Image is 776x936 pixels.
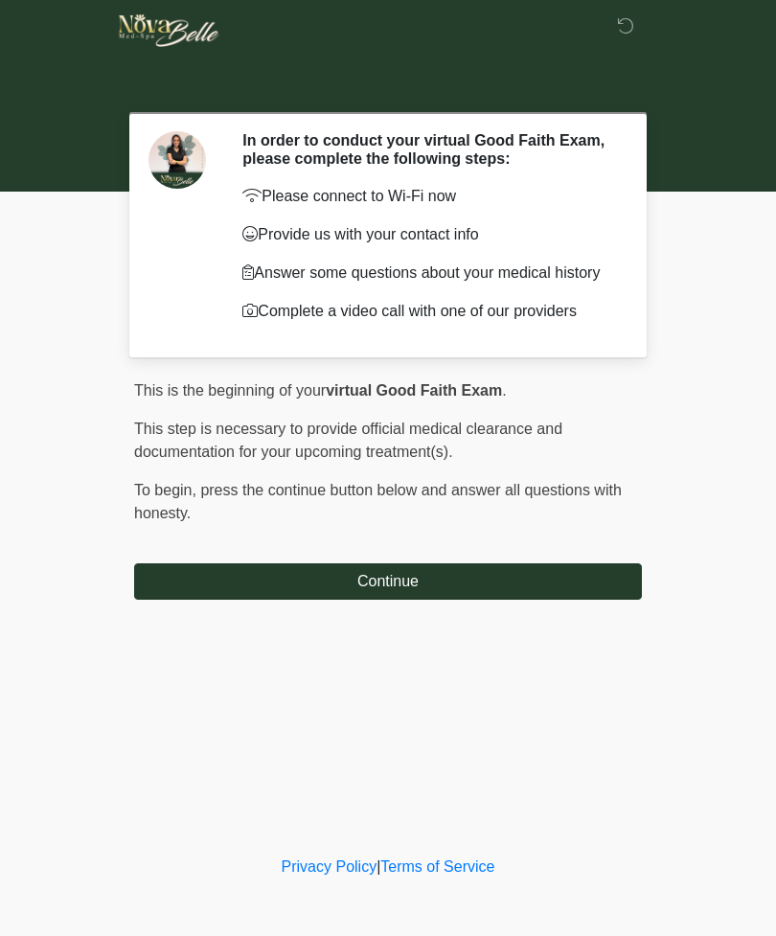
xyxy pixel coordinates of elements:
span: press the continue button below and answer all questions with honesty. [134,482,622,521]
p: Please connect to Wi-Fi now [242,185,613,208]
p: Complete a video call with one of our providers [242,300,613,323]
strong: virtual Good Faith Exam [326,382,502,399]
img: Novabelle medspa Logo [115,14,223,47]
p: Answer some questions about your medical history [242,262,613,285]
span: . [502,382,506,399]
h1: ‎ ‎ [120,69,656,104]
a: Privacy Policy [282,858,377,875]
span: This step is necessary to provide official medical clearance and documentation for your upcoming ... [134,421,562,460]
p: Provide us with your contact info [242,223,613,246]
span: This is the beginning of your [134,382,326,399]
h2: In order to conduct your virtual Good Faith Exam, please complete the following steps: [242,131,613,168]
button: Continue [134,563,642,600]
span: To begin, [134,482,200,498]
a: Terms of Service [380,858,494,875]
img: Agent Avatar [148,131,206,189]
a: | [377,858,380,875]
